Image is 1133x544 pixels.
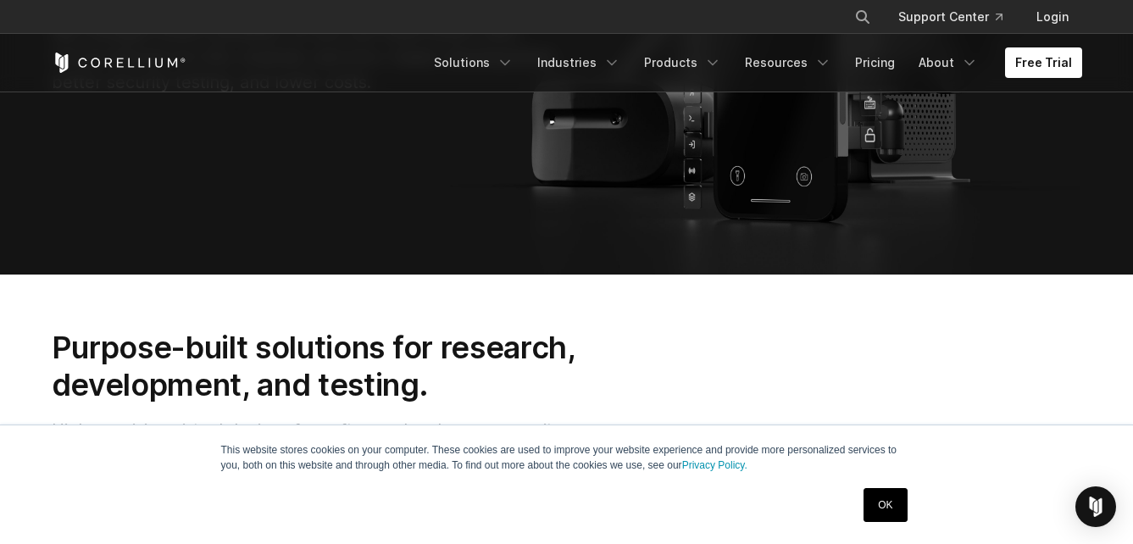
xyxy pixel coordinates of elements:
[1005,47,1082,78] a: Free Trial
[52,417,630,468] p: High-precision virtual devices for software developers, security researchers, and pentesting teams.
[735,47,841,78] a: Resources
[424,47,524,78] a: Solutions
[864,488,907,522] a: OK
[682,459,747,471] a: Privacy Policy.
[885,2,1016,32] a: Support Center
[221,442,913,473] p: This website stores cookies on your computer. These cookies are used to improve your website expe...
[52,53,186,73] a: Corellium Home
[834,2,1082,32] div: Navigation Menu
[634,47,731,78] a: Products
[527,47,630,78] a: Industries
[908,47,988,78] a: About
[845,47,905,78] a: Pricing
[1023,2,1082,32] a: Login
[1075,486,1116,527] div: Open Intercom Messenger
[424,47,1082,78] div: Navigation Menu
[847,2,878,32] button: Search
[52,329,630,404] h2: Purpose-built solutions for research, development, and testing.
